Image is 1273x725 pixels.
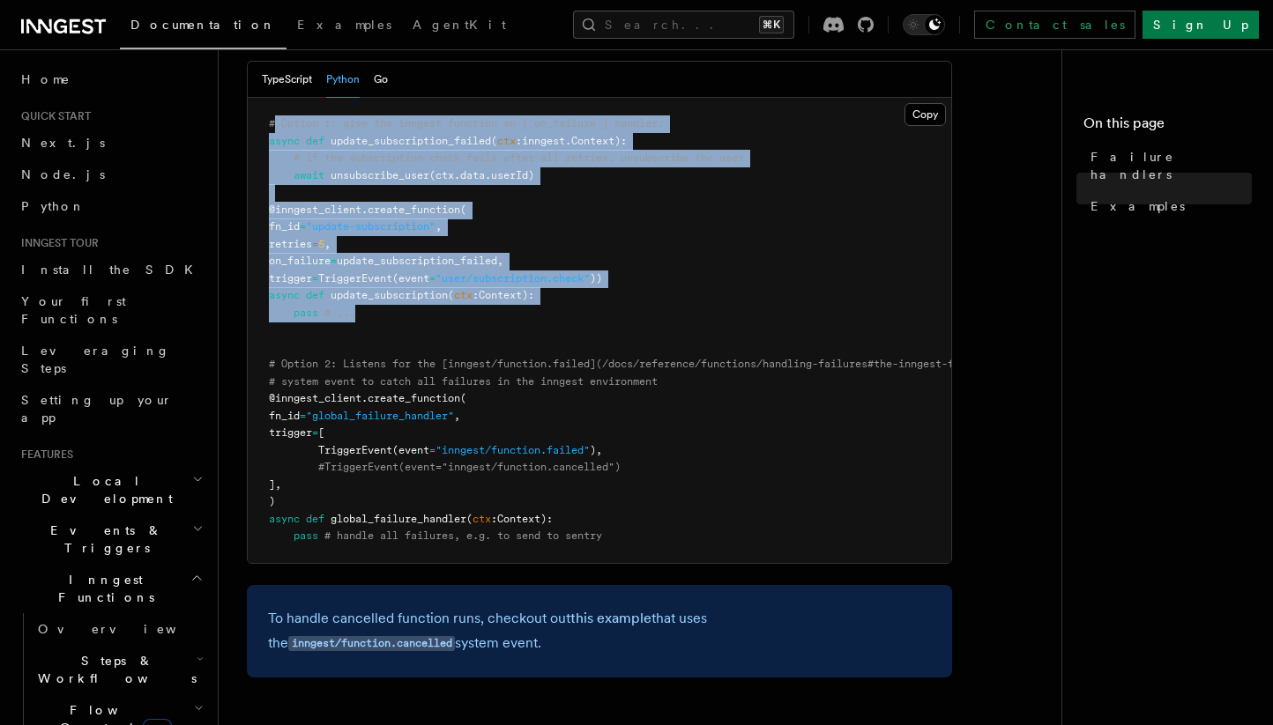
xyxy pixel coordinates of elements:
button: Search...⌘K [573,11,794,39]
a: Install the SDK [14,254,207,285]
span: inngest [522,135,565,147]
span: fn_id [269,220,300,233]
span: update_subscription_failed, [337,255,503,267]
span: "update-subscription" [306,220,435,233]
span: ( [491,135,497,147]
span: = [429,272,435,285]
span: . [361,392,368,404]
span: = [312,238,318,250]
span: Node.js [21,167,105,181]
span: Examples [297,18,391,32]
span: Steps & Workflows [31,652,197,687]
span: [ [318,426,324,439]
a: this example [570,610,651,626]
button: Go [374,62,388,98]
span: ( [466,513,473,525]
span: ), [590,444,602,456]
span: pass [294,529,318,542]
span: on_failure [269,255,331,267]
span: TriggerEvent [318,272,392,285]
span: = [312,272,318,285]
a: Next.js [14,127,207,159]
span: trigger [269,426,312,439]
button: Inngest Functions [14,564,207,613]
span: async [269,289,300,301]
span: Documentation [130,18,276,32]
a: Leveraging Steps [14,335,207,384]
span: "user/subscription.check" [435,272,590,285]
span: update_subscription_failed [331,135,491,147]
a: Documentation [120,5,287,49]
button: Copy [904,103,946,126]
span: Failure handlers [1091,148,1252,183]
span: = [429,444,435,456]
span: # if the subscription check fails after all retries, unsubscribe the user [294,152,744,164]
span: ) [269,495,275,507]
span: Events & Triggers [14,522,192,557]
a: Python [14,190,207,222]
span: Context): [497,513,553,525]
span: # Option 1: give the inngest function an [`on_failure`] handler. [269,117,664,129]
span: . [361,203,368,216]
span: # ... [324,307,355,319]
span: . [565,135,571,147]
span: Next.js [21,136,105,150]
span: ], [269,478,281,491]
h4: On this page [1083,113,1252,141]
span: # Option 2: Listens for the [inngest/function.failed](/docs/reference/functions/handling-failures... [269,358,1083,370]
span: Inngest Functions [14,571,190,606]
span: (event [392,272,429,285]
a: Examples [1083,190,1252,222]
span: : [491,513,497,525]
span: await [294,169,324,181]
span: unsubscribe_user [331,169,429,181]
span: , [454,410,460,422]
code: inngest/function.cancelled [288,636,455,651]
span: = [300,410,306,422]
span: (ctx.data.userId) [429,169,534,181]
span: AgentKit [413,18,506,32]
span: Context): [479,289,534,301]
span: )) [590,272,602,285]
button: TypeScript [262,62,312,98]
span: , [435,220,442,233]
span: async [269,513,300,525]
a: Examples [287,5,402,48]
a: Node.js [14,159,207,190]
span: Quick start [14,109,91,123]
a: Setting up your app [14,384,207,433]
span: , [324,238,331,250]
span: def [306,289,324,301]
span: Examples [1091,197,1185,215]
span: ctx [454,289,473,301]
span: ctx [497,135,516,147]
span: 5 [318,238,324,250]
span: async [269,135,300,147]
span: Inngest tour [14,236,99,250]
span: : [516,135,522,147]
a: Your first Functions [14,285,207,335]
button: Local Development [14,465,207,514]
a: Contact sales [974,11,1135,39]
span: Overview [38,622,220,636]
a: Home [14,63,207,95]
span: #TriggerEvent(event="inngest/function.cancelled") [318,461,621,473]
span: Install the SDK [21,263,204,277]
span: ( [460,392,466,404]
span: Local Development [14,472,192,507]
span: = [300,220,306,233]
span: Setting up your app [21,393,173,425]
a: Overview [31,613,207,645]
p: To handle cancelled function runs, checkout out that uses the system event. [268,606,931,656]
span: # handle all failures, e.g. to send to sentry [324,529,602,542]
span: Features [14,448,73,462]
span: trigger [269,272,312,285]
span: Python [21,199,86,213]
kbd: ⌘K [759,16,784,33]
span: @inngest_client [269,392,361,404]
span: fn_id [269,410,300,422]
span: TriggerEvent [318,444,392,456]
a: inngest/function.cancelled [288,634,455,651]
span: create_function [368,203,460,216]
span: # system event to catch all failures in the inngest environment [269,375,658,388]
